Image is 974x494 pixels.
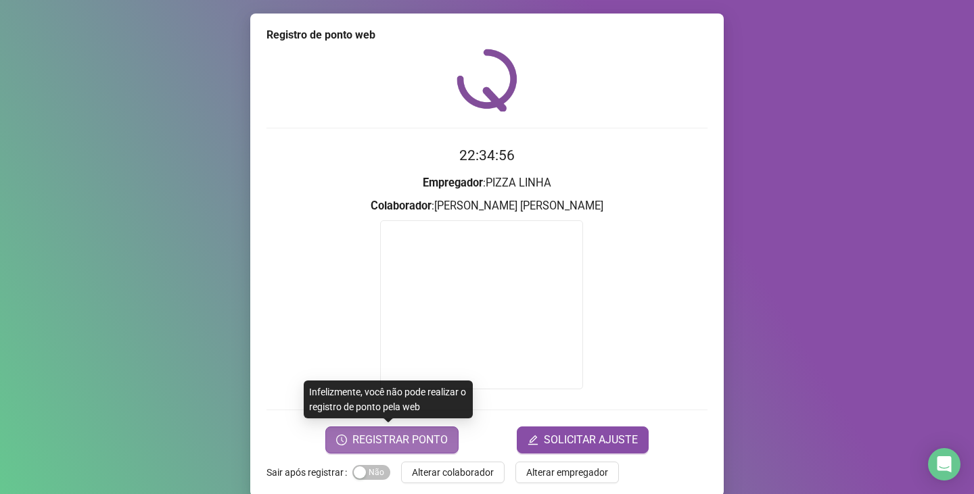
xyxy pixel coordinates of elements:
[401,462,505,483] button: Alterar colaborador
[517,426,649,453] button: editSOLICITAR AJUSTE
[336,435,347,445] span: clock-circle
[423,176,483,189] strong: Empregador
[528,435,538,445] span: edit
[304,380,473,418] div: Infelizmente, você não pode realizar o registro de ponto pela web
[515,462,619,483] button: Alterar empregador
[325,426,459,453] button: REGISTRAR PONTO
[526,465,608,480] span: Alterar empregador
[457,49,517,112] img: QRPoint
[266,462,352,483] label: Sair após registrar
[266,174,708,192] h3: : PIZZA LINHA
[352,432,448,448] span: REGISTRAR PONTO
[459,147,515,164] time: 22:34:56
[266,197,708,215] h3: : [PERSON_NAME] [PERSON_NAME]
[928,448,960,480] div: Open Intercom Messenger
[371,199,432,212] strong: Colaborador
[412,465,494,480] span: Alterar colaborador
[544,432,638,448] span: SOLICITAR AJUSTE
[266,27,708,43] div: Registro de ponto web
